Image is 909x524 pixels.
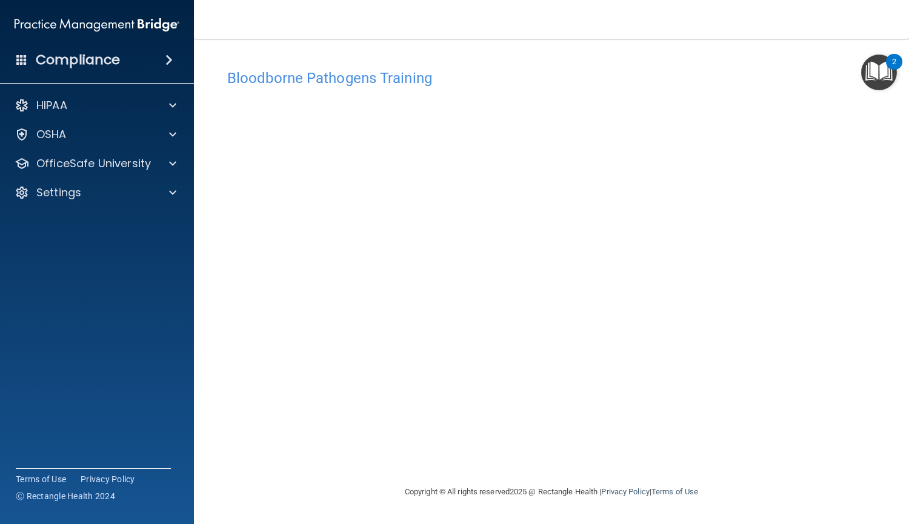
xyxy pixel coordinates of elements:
[15,185,176,200] a: Settings
[81,473,135,485] a: Privacy Policy
[861,55,897,90] button: Open Resource Center, 2 new notifications
[15,127,176,142] a: OSHA
[892,62,896,78] div: 2
[227,70,876,86] h4: Bloodborne Pathogens Training
[36,98,67,113] p: HIPAA
[15,156,176,171] a: OfficeSafe University
[227,93,876,465] iframe: bbp
[16,490,115,502] span: Ⓒ Rectangle Health 2024
[15,98,176,113] a: HIPAA
[36,51,120,68] h4: Compliance
[601,487,649,496] a: Privacy Policy
[330,473,773,511] div: Copyright © All rights reserved 2025 @ Rectangle Health | |
[36,185,81,200] p: Settings
[16,473,66,485] a: Terms of Use
[36,156,151,171] p: OfficeSafe University
[15,13,179,37] img: PMB logo
[36,127,67,142] p: OSHA
[651,487,698,496] a: Terms of Use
